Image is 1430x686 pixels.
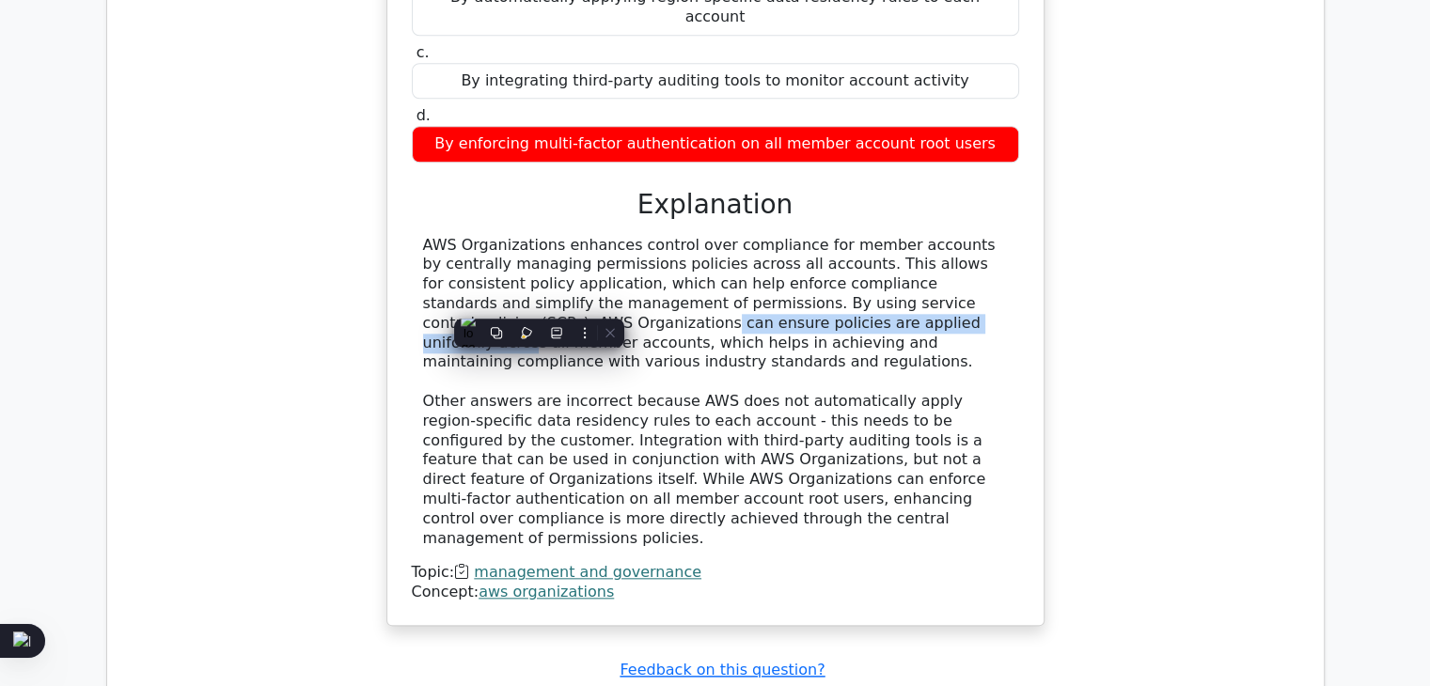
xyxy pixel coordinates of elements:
span: c. [416,43,430,61]
span: d. [416,106,431,124]
a: management and governance [474,563,701,581]
div: Topic: [412,563,1019,583]
div: Concept: [412,583,1019,602]
h3: Explanation [423,189,1008,221]
a: Feedback on this question? [620,661,825,678]
a: aws organizations [479,583,614,600]
div: AWS Organizations enhances control over compliance for member accounts by centrally managing perm... [423,236,1008,549]
div: By enforcing multi-factor authentication on all member account root users [412,126,1019,163]
div: By integrating third-party auditing tools to monitor account activity [412,63,1019,100]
